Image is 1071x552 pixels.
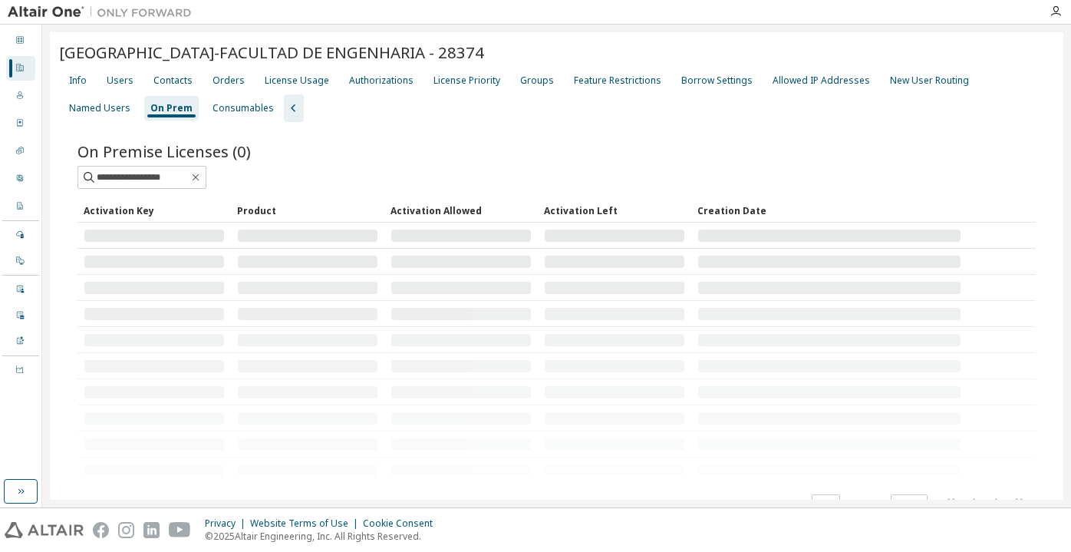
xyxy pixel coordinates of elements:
div: Companies [6,56,35,81]
img: altair_logo.svg [5,522,84,538]
div: Units Usage BI [6,358,35,382]
div: Orders [6,111,35,136]
div: Allowed IP Addresses [773,74,870,87]
span: Items per page [739,494,840,514]
div: Cookie Consent [363,517,442,530]
div: Activation Allowed [391,198,532,223]
p: © 2025 Altair Engineering, Inc. All Rights Reserved. [205,530,442,543]
img: Altair One [8,5,199,20]
div: Company Profile [6,194,35,219]
div: New User Routing [890,74,969,87]
div: SKUs [6,139,35,164]
div: Activation Key [84,198,225,223]
div: Managed [6,223,35,247]
div: On Prem [6,249,35,273]
div: Groups [520,74,554,87]
span: On Premise Licenses (0) [77,140,251,162]
div: Contacts [153,74,193,87]
div: Named Users [69,102,130,114]
img: instagram.svg [118,522,134,538]
div: Activation Left [544,198,685,223]
img: facebook.svg [93,522,109,538]
div: Product Downloads [6,329,35,354]
div: License Usage [265,74,329,87]
div: Orders [213,74,245,87]
div: Users [107,74,133,87]
div: Borrow Settings [681,74,753,87]
div: License Priority [433,74,500,87]
div: User Profile [6,167,35,191]
div: Info [69,74,87,87]
span: Page n. [854,494,928,514]
div: Authorizations [349,74,414,87]
div: Feature Restrictions [574,74,661,87]
div: Product [237,198,378,223]
div: Website Terms of Use [250,517,363,530]
div: Users [6,84,35,108]
img: youtube.svg [169,522,191,538]
img: linkedin.svg [143,522,160,538]
button: 10 [816,498,836,511]
span: [GEOGRAPHIC_DATA]-FACULTAD DE ENGENHARIA - 28374 [59,41,484,63]
span: Showing entries 1 through 10 of 0 [84,497,221,511]
div: Company Events [6,303,35,328]
div: User Events [6,277,35,302]
div: Dashboard [6,28,35,53]
div: Consumables [213,102,274,114]
div: Privacy [205,517,250,530]
div: On Prem [150,102,193,114]
div: Creation Date [697,198,961,223]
